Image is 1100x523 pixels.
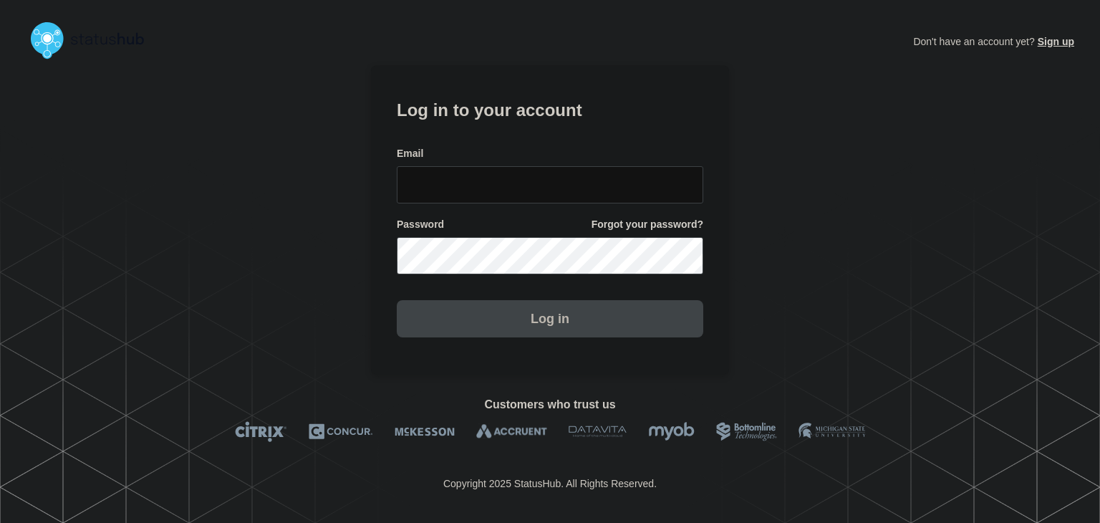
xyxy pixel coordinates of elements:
[592,218,703,231] a: Forgot your password?
[397,300,703,337] button: Log in
[397,237,703,274] input: password input
[443,478,657,489] p: Copyright 2025 StatusHub. All Rights Reserved.
[397,95,703,122] h1: Log in to your account
[26,17,162,63] img: StatusHub logo
[913,24,1074,59] p: Don't have an account yet?
[397,218,444,231] span: Password
[1035,36,1074,47] a: Sign up
[397,147,423,160] span: Email
[716,421,777,442] img: Bottomline logo
[26,398,1074,411] h2: Customers who trust us
[799,421,865,442] img: MSU logo
[569,421,627,442] img: DataVita logo
[648,421,695,442] img: myob logo
[476,421,547,442] img: Accruent logo
[397,166,703,203] input: email input
[235,421,287,442] img: Citrix logo
[309,421,373,442] img: Concur logo
[395,421,455,442] img: McKesson logo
